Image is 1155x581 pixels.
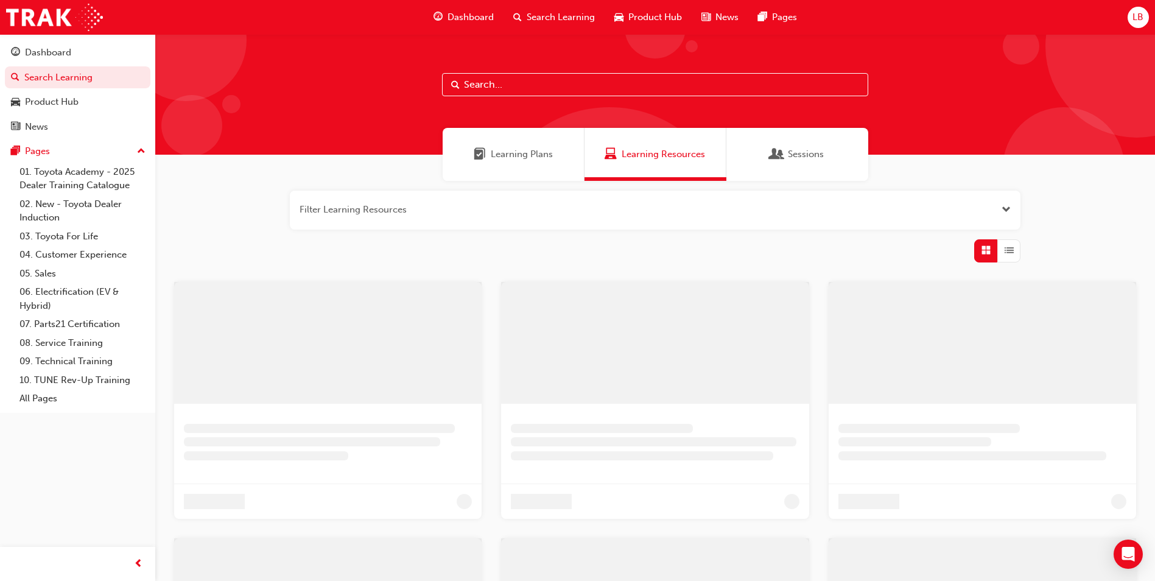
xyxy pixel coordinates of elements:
[474,147,486,161] span: Learning Plans
[15,163,150,195] a: 01. Toyota Academy - 2025 Dealer Training Catalogue
[15,371,150,390] a: 10. TUNE Rev-Up Training
[5,140,150,163] button: Pages
[15,334,150,353] a: 08. Service Training
[491,147,553,161] span: Learning Plans
[715,10,739,24] span: News
[527,10,595,24] span: Search Learning
[628,10,682,24] span: Product Hub
[11,97,20,108] span: car-icon
[605,5,692,30] a: car-iconProduct Hub
[15,245,150,264] a: 04. Customer Experience
[5,41,150,64] a: Dashboard
[1132,10,1143,24] span: LB
[11,146,20,157] span: pages-icon
[605,147,617,161] span: Learning Resources
[726,128,868,181] a: SessionsSessions
[788,147,824,161] span: Sessions
[5,91,150,113] a: Product Hub
[25,120,48,134] div: News
[981,244,991,258] span: Grid
[15,283,150,315] a: 06. Electrification (EV & Hybrid)
[748,5,807,30] a: pages-iconPages
[15,389,150,408] a: All Pages
[25,46,71,60] div: Dashboard
[701,10,711,25] span: news-icon
[5,116,150,138] a: News
[614,10,623,25] span: car-icon
[1005,244,1014,258] span: List
[15,227,150,246] a: 03. Toyota For Life
[771,147,783,161] span: Sessions
[1114,540,1143,569] div: Open Intercom Messenger
[692,5,748,30] a: news-iconNews
[11,48,20,58] span: guage-icon
[25,144,50,158] div: Pages
[1002,203,1011,217] button: Open the filter
[448,10,494,24] span: Dashboard
[15,352,150,371] a: 09. Technical Training
[15,264,150,283] a: 05. Sales
[25,95,79,109] div: Product Hub
[5,39,150,140] button: DashboardSearch LearningProduct HubNews
[424,5,504,30] a: guage-iconDashboard
[11,122,20,133] span: news-icon
[11,72,19,83] span: search-icon
[1128,7,1149,28] button: LB
[442,73,868,96] input: Search...
[585,128,726,181] a: Learning ResourcesLearning Resources
[15,315,150,334] a: 07. Parts21 Certification
[134,557,143,572] span: prev-icon
[504,5,605,30] a: search-iconSearch Learning
[137,144,146,160] span: up-icon
[513,10,522,25] span: search-icon
[6,4,103,31] img: Trak
[434,10,443,25] span: guage-icon
[758,10,767,25] span: pages-icon
[443,128,585,181] a: Learning PlansLearning Plans
[451,78,460,92] span: Search
[5,66,150,89] a: Search Learning
[622,147,705,161] span: Learning Resources
[772,10,797,24] span: Pages
[15,195,150,227] a: 02. New - Toyota Dealer Induction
